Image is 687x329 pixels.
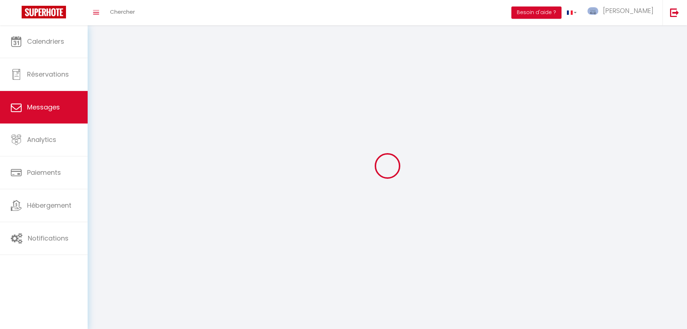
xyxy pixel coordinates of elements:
[27,37,64,46] span: Calendriers
[27,70,69,79] span: Réservations
[27,168,61,177] span: Paiements
[511,7,562,19] button: Besoin d'aide ?
[22,6,66,18] img: Super Booking
[27,103,60,112] span: Messages
[603,6,653,15] span: [PERSON_NAME]
[28,234,69,243] span: Notifications
[27,135,56,144] span: Analytics
[587,7,598,15] img: ...
[27,201,71,210] span: Hébergement
[110,8,135,16] span: Chercher
[670,8,679,17] img: logout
